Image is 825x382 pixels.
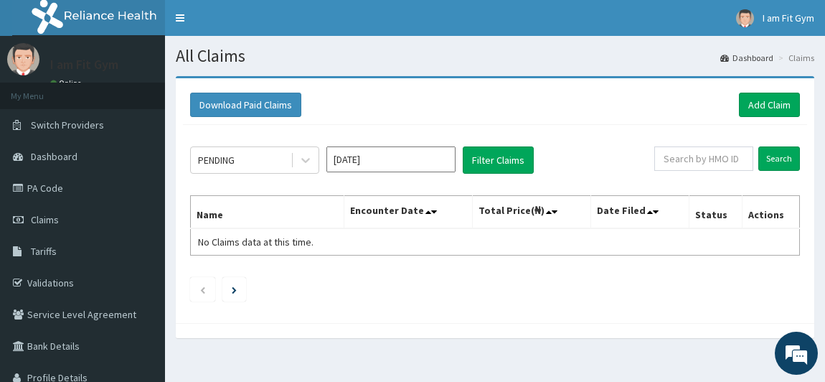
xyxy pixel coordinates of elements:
th: Name [191,196,344,229]
img: User Image [736,9,754,27]
th: Date Filed [591,196,689,229]
span: Claims [31,213,59,226]
span: Tariffs [31,245,57,258]
img: User Image [7,43,39,75]
span: Switch Providers [31,118,104,131]
input: Search by HMO ID [654,146,753,171]
input: Select Month and Year [326,146,456,172]
a: Dashboard [720,52,773,64]
th: Status [689,196,742,229]
a: Add Claim [739,93,800,117]
div: PENDING [198,153,235,167]
button: Download Paid Claims [190,93,301,117]
a: Next page [232,283,237,296]
h1: All Claims [176,47,814,65]
button: Filter Claims [463,146,534,174]
a: Online [50,78,85,88]
span: I am Fit Gym [763,11,814,24]
p: I am Fit Gym [50,58,118,71]
th: Encounter Date [344,196,472,229]
a: Previous page [199,283,206,296]
span: Dashboard [31,150,77,163]
th: Total Price(₦) [472,196,591,229]
li: Claims [775,52,814,64]
th: Actions [742,196,800,229]
input: Search [758,146,800,171]
span: No Claims data at this time. [198,236,313,248]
